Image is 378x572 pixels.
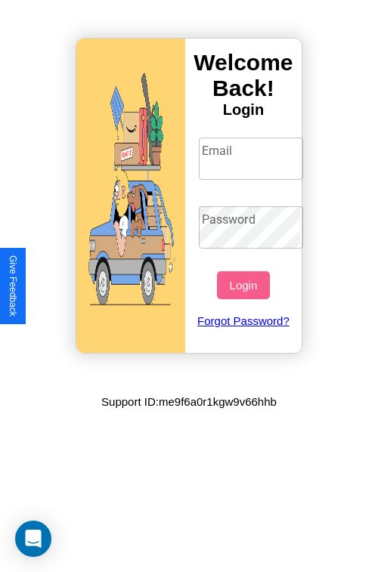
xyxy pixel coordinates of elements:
[76,39,185,353] img: gif
[15,521,51,557] div: Open Intercom Messenger
[101,391,277,412] p: Support ID: me9f6a0r1kgw9v66hhb
[191,299,296,342] a: Forgot Password?
[185,101,302,119] h4: Login
[8,255,18,317] div: Give Feedback
[217,271,269,299] button: Login
[185,50,302,101] h3: Welcome Back!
